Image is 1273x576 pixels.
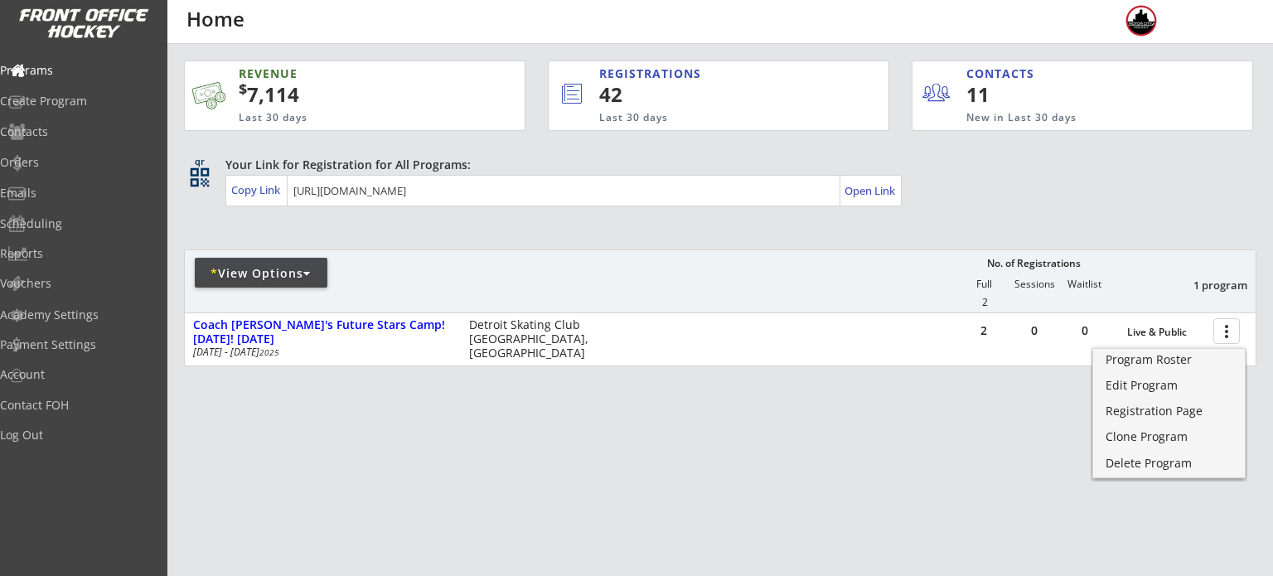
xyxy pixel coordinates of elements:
a: Registration Page [1093,400,1245,425]
div: Edit Program [1106,380,1232,391]
div: Full [959,278,1009,290]
sup: $ [239,79,247,99]
div: Copy Link [231,182,283,197]
button: more_vert [1213,318,1240,344]
div: 0 [1060,325,1110,336]
div: Live & Public [1127,327,1205,338]
div: View Options [195,265,327,282]
em: 2025 [259,346,279,358]
div: 2 [959,325,1009,336]
div: 0 [1009,325,1059,336]
div: Last 30 days [239,111,445,125]
div: REVENUE [239,65,445,82]
div: No. of Registrations [982,258,1085,269]
div: Last 30 days [599,111,820,125]
div: CONTACTS [966,65,1042,82]
button: qr_code [187,165,212,190]
div: Sessions [1009,278,1059,290]
div: 11 [966,80,1068,109]
div: Detroit Skating Club [GEOGRAPHIC_DATA], [GEOGRAPHIC_DATA] [469,318,599,360]
div: 2 [960,297,1009,308]
div: New in Last 30 days [966,111,1175,125]
div: Registration Page [1106,405,1232,417]
div: 42 [599,80,833,109]
div: Open Link [845,184,897,198]
div: qr [189,157,209,167]
div: Clone Program [1106,431,1232,443]
div: Your Link for Registration for All Programs: [225,157,1205,173]
div: 7,114 [239,80,472,109]
a: Open Link [845,179,897,202]
div: REGISTRATIONS [599,65,812,82]
div: Program Roster [1106,354,1232,365]
div: 1 program [1161,278,1247,293]
div: Delete Program [1106,457,1232,469]
a: Edit Program [1093,375,1245,399]
div: Coach [PERSON_NAME]'s Future Stars Camp! [DATE]! [DATE] [193,318,452,346]
div: [DATE] - [DATE] [193,347,447,357]
a: Program Roster [1093,349,1245,374]
div: Waitlist [1059,278,1109,290]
